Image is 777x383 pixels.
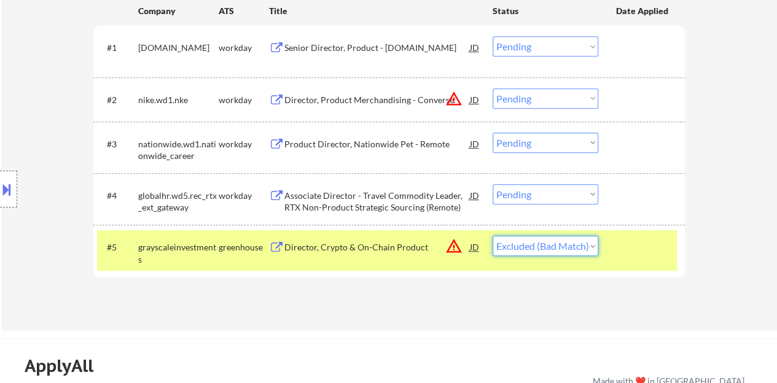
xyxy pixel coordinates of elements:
[284,42,470,54] div: Senior Director, Product - [DOMAIN_NAME]
[138,5,219,17] div: Company
[219,94,269,106] div: workday
[445,238,463,255] button: warning_amber
[469,36,481,58] div: JD
[269,5,481,17] div: Title
[107,42,128,54] div: #1
[219,241,269,253] div: greenhouse
[284,241,470,253] div: Director, Crypto & On-Chain Product
[469,133,481,155] div: JD
[284,94,470,106] div: Director, Product Merchandising - Converse
[284,138,470,150] div: Product Director, Nationwide Pet - Remote
[138,42,219,54] div: [DOMAIN_NAME]
[284,190,470,214] div: Associate Director - Travel Commodity Leader, RTX Non-Product Strategic Sourcing (Remote)
[469,236,481,258] div: JD
[25,355,107,376] div: ApplyAll
[219,42,269,54] div: workday
[219,5,269,17] div: ATS
[469,184,481,206] div: JD
[469,88,481,110] div: JD
[219,138,269,150] div: workday
[445,90,463,107] button: warning_amber
[219,190,269,202] div: workday
[616,5,670,17] div: Date Applied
